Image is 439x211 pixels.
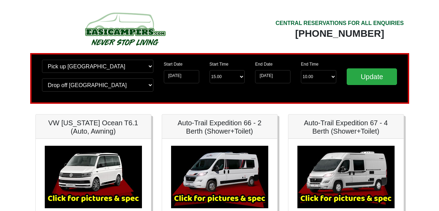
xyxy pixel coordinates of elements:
label: Start Date [164,61,183,67]
input: Start Date [164,70,199,83]
h5: Auto-Trail Expedition 66 - 2 Berth (Shower+Toilet) [169,119,270,135]
label: End Date [255,61,272,67]
label: Start Time [210,61,229,67]
input: Return Date [255,70,290,83]
div: [PHONE_NUMBER] [276,27,404,40]
img: Auto-Trail Expedition 66 - 2 Berth (Shower+Toilet) [171,146,268,208]
img: VW California Ocean T6.1 (Auto, Awning) [45,146,142,208]
div: CENTRAL RESERVATIONS FOR ALL ENQUIRIES [276,19,404,27]
label: End Time [301,61,319,67]
img: campers-checkout-logo.png [59,10,191,48]
h5: Auto-Trail Expedition 67 - 4 Berth (Shower+Toilet) [295,119,397,135]
h5: VW [US_STATE] Ocean T6.1 (Auto, Awning) [43,119,144,135]
input: Update [347,68,397,85]
img: Auto-Trail Expedition 67 - 4 Berth (Shower+Toilet) [297,146,395,208]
